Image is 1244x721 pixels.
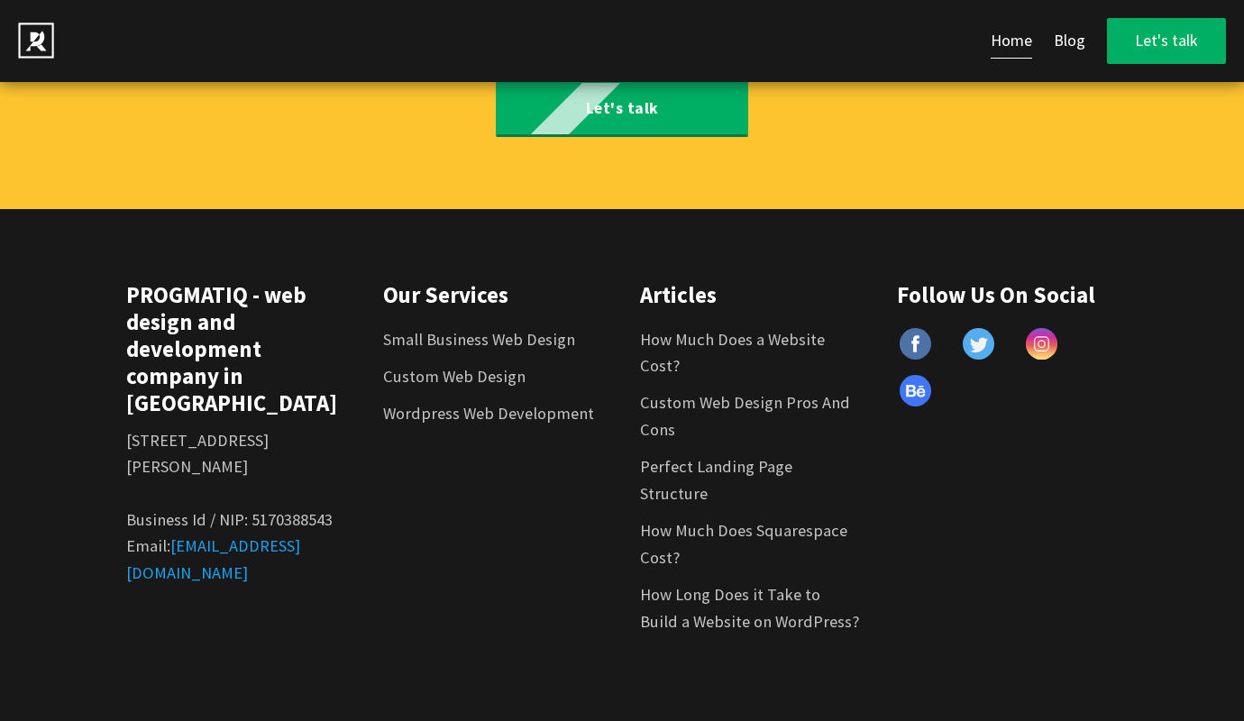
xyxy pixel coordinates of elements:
h4: Our Services [383,281,604,308]
a: Wordpress Web Development [383,403,594,424]
p: Email: [126,533,347,586]
a: Blog [1054,23,1085,59]
a: How Much Does a Website Cost? [640,329,825,376]
img: PROGMATIQ - web design and web development company [18,23,54,59]
a: Perfect Landing Page Structure [640,456,792,503]
a: Let's talk [496,81,748,137]
a: Let's talk [1107,18,1226,64]
a: Custom Web Design [383,366,526,387]
a: How Long Does it Take to Build a Website on WordPress? [640,584,859,631]
a: Home [991,23,1032,59]
a: [EMAIL_ADDRESS][DOMAIN_NAME] [126,535,300,582]
a: How Much Does Squarespace Cost? [640,520,847,567]
h4: PROGMATIQ - web design and development company in [GEOGRAPHIC_DATA] [126,281,347,416]
h4: Articles [640,281,861,308]
h4: Follow Us On Social [897,281,1118,308]
a: Small Business Web Design [383,329,575,350]
p: [STREET_ADDRESS][PERSON_NAME] Business Id / NIP: 5170388543 [126,427,347,534]
a: Custom Web Design Pros And Cons [640,392,850,439]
